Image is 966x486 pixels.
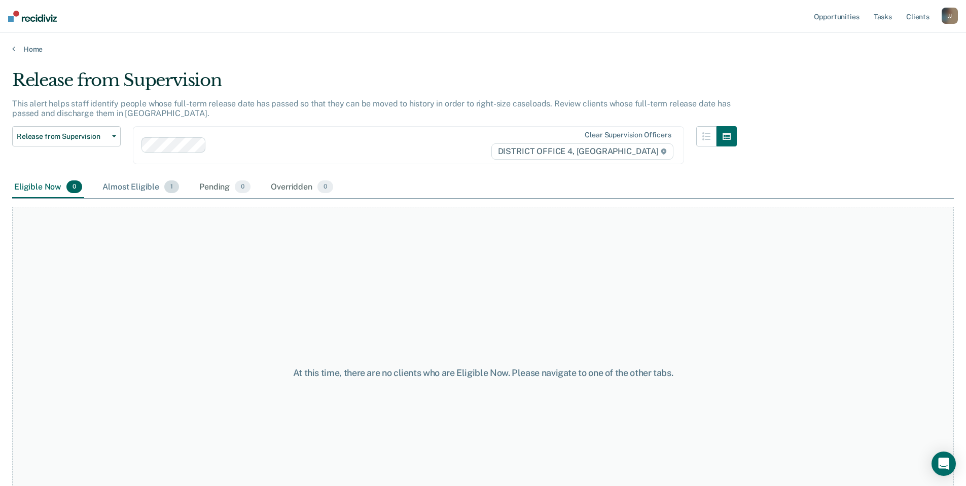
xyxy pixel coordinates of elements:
[269,176,335,199] div: Overridden0
[197,176,253,199] div: Pending0
[932,452,956,476] div: Open Intercom Messenger
[317,180,333,194] span: 0
[942,8,958,24] div: J J
[585,131,671,139] div: Clear supervision officers
[8,11,57,22] img: Recidiviz
[100,176,181,199] div: Almost Eligible1
[164,180,179,194] span: 1
[17,132,108,141] span: Release from Supervision
[12,176,84,199] div: Eligible Now0
[942,8,958,24] button: JJ
[12,99,730,118] p: This alert helps staff identify people whose full-term release date has passed so that they can b...
[12,70,737,99] div: Release from Supervision
[66,180,82,194] span: 0
[248,367,719,379] div: At this time, there are no clients who are Eligible Now. Please navigate to one of the other tabs.
[491,143,673,160] span: DISTRICT OFFICE 4, [GEOGRAPHIC_DATA]
[235,180,251,194] span: 0
[12,126,121,146] button: Release from Supervision
[12,45,954,54] a: Home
